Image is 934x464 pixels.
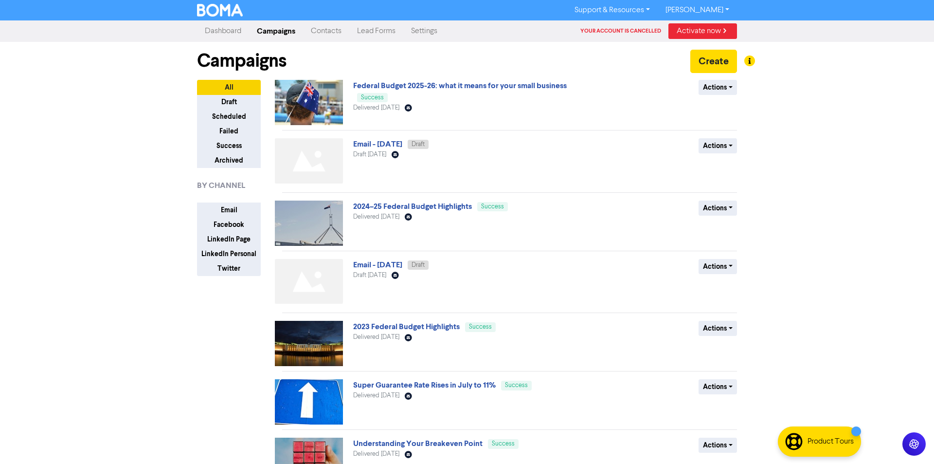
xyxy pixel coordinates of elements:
[197,180,245,191] span: BY CHANNEL
[699,201,737,216] button: Actions
[275,259,343,304] img: Not found
[353,380,496,390] a: Super Guarantee Rate Rises in July to 11%
[885,417,934,464] iframe: Chat Widget
[353,81,567,91] a: Federal Budget 2025-26: what it means for your small business
[699,438,737,453] button: Actions
[197,109,261,124] button: Scheduled
[197,94,261,110] button: Draft
[353,439,483,448] a: Understanding Your Breakeven Point
[699,321,737,336] button: Actions
[412,141,425,148] span: Draft
[197,232,261,247] button: LinkedIn Page
[197,21,249,41] a: Dashboard
[303,21,349,41] a: Contacts
[567,2,658,18] a: Support & Resources
[275,379,343,425] img: image_1681339188277.jpg
[699,379,737,394] button: Actions
[353,105,399,111] span: Delivered [DATE]
[275,80,343,125] img: image_1742937893173.jpg
[197,4,243,17] img: BOMA Logo
[275,138,343,184] img: Not found
[275,321,343,366] img: image_1683669264646.jpg
[699,138,737,153] button: Actions
[197,80,261,95] button: All
[469,324,492,330] span: Success
[349,21,403,41] a: Lead Forms
[668,23,737,39] a: Activate now
[580,27,668,36] div: Your account is cancelled
[249,21,303,41] a: Campaigns
[353,139,402,149] a: Email - [DATE]
[197,138,261,153] button: Success
[197,261,261,276] button: Twitter
[492,441,515,447] span: Success
[197,203,261,218] button: Email
[353,334,399,340] span: Delivered [DATE]
[353,322,460,332] a: 2023 Federal Budget Highlights
[197,217,261,232] button: Facebook
[197,246,261,261] button: LinkedIn Personal
[361,94,384,101] span: Success
[412,262,425,268] span: Draft
[353,392,399,399] span: Delivered [DATE]
[353,214,399,220] span: Delivered [DATE]
[353,451,399,457] span: Delivered [DATE]
[353,272,386,278] span: Draft [DATE]
[699,259,737,274] button: Actions
[403,21,445,41] a: Settings
[197,124,261,139] button: Failed
[690,50,737,73] button: Create
[353,151,386,158] span: Draft [DATE]
[353,202,472,211] a: 2024–25 Federal Budget Highlights
[658,2,737,18] a: [PERSON_NAME]
[481,204,504,210] span: Success
[699,80,737,95] button: Actions
[197,50,287,72] h1: Campaigns
[275,201,343,246] img: image_1715721964475.jpg
[505,382,528,389] span: Success
[197,153,261,168] button: Archived
[353,260,402,270] a: Email - [DATE]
